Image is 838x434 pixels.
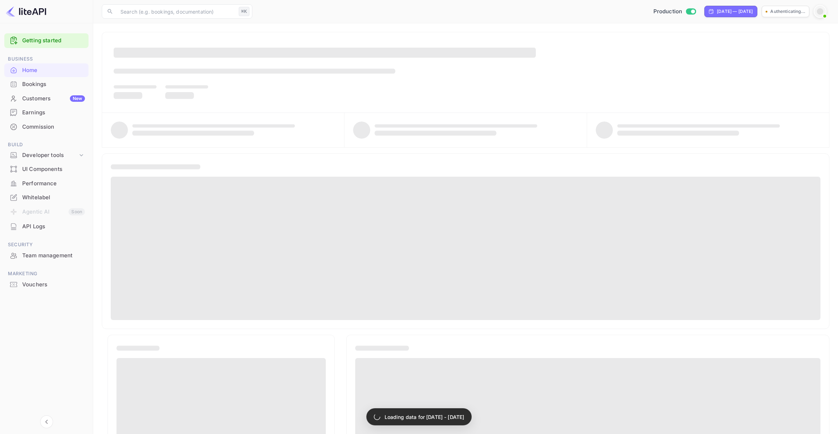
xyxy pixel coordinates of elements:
[4,149,89,162] div: Developer tools
[22,151,78,159] div: Developer tools
[4,278,89,291] a: Vouchers
[40,415,53,428] button: Collapse navigation
[22,223,85,231] div: API Logs
[4,55,89,63] span: Business
[6,6,46,17] img: LiteAPI logo
[4,33,89,48] div: Getting started
[22,80,85,89] div: Bookings
[4,92,89,106] div: CustomersNew
[4,278,89,292] div: Vouchers
[385,413,465,421] p: Loading data for [DATE] - [DATE]
[653,8,682,16] span: Production
[4,106,89,120] div: Earnings
[4,120,89,134] div: Commission
[239,7,249,16] div: ⌘K
[4,191,89,205] div: Whitelabel
[717,8,753,15] div: [DATE] — [DATE]
[4,92,89,105] a: CustomersNew
[22,66,85,75] div: Home
[770,8,805,15] p: Authenticating...
[4,220,89,234] div: API Logs
[4,177,89,190] a: Performance
[22,194,85,202] div: Whitelabel
[4,249,89,263] div: Team management
[116,4,236,19] input: Search (e.g. bookings, documentation)
[22,252,85,260] div: Team management
[4,249,89,262] a: Team management
[4,77,89,91] a: Bookings
[651,8,699,16] div: Switch to Sandbox mode
[22,165,85,173] div: UI Components
[70,95,85,102] div: New
[22,37,85,45] a: Getting started
[22,95,85,103] div: Customers
[22,180,85,188] div: Performance
[4,220,89,233] a: API Logs
[4,191,89,204] a: Whitelabel
[4,177,89,191] div: Performance
[4,141,89,149] span: Build
[22,109,85,117] div: Earnings
[22,123,85,131] div: Commission
[22,281,85,289] div: Vouchers
[4,241,89,249] span: Security
[4,120,89,133] a: Commission
[4,162,89,176] a: UI Components
[4,63,89,77] a: Home
[4,270,89,278] span: Marketing
[704,6,757,17] div: Click to change the date range period
[4,106,89,119] a: Earnings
